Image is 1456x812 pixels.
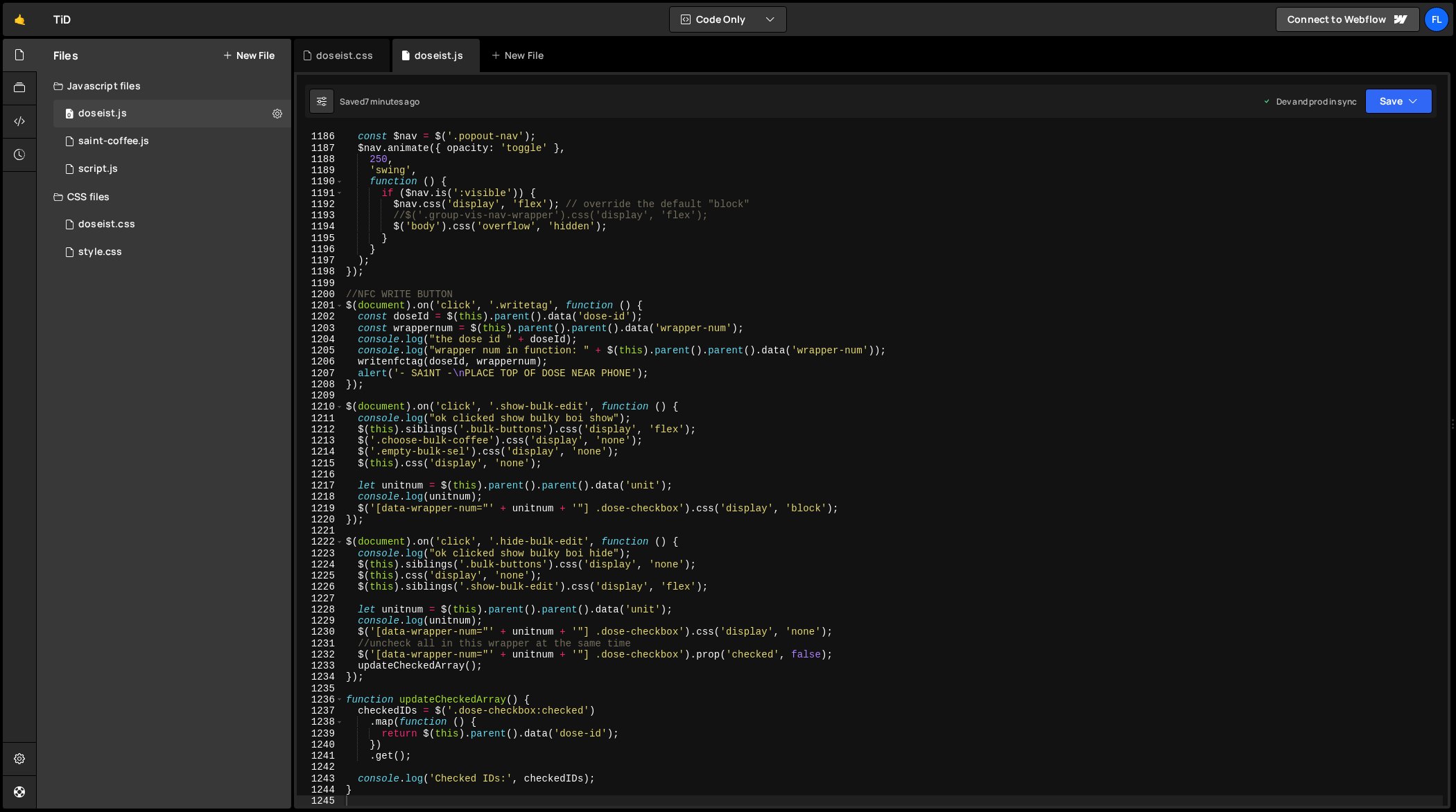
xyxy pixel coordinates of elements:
div: 1242 [297,761,344,773]
div: 1218 [297,491,344,502]
h2: Files [53,48,78,63]
div: 1231 [297,638,344,649]
div: doseist.css [316,48,373,62]
button: Save [1365,89,1432,114]
div: 1213 [297,435,344,446]
div: 1229 [297,615,344,626]
div: 1224 [297,559,344,570]
div: 1209 [297,390,344,401]
div: 1206 [297,356,344,367]
div: CSS files [37,183,291,211]
div: 1228 [297,604,344,615]
div: 4604/27020.js [53,127,291,155]
div: 1214 [297,446,344,457]
div: 1212 [297,424,344,435]
div: Dev and prod in sync [1263,96,1357,107]
div: 1237 [297,705,344,716]
div: 1215 [297,458,344,469]
div: 1189 [297,165,344,176]
div: 1195 [297,233,344,244]
div: 1234 [297,671,344,682]
div: 1222 [297,536,344,547]
div: 1230 [297,626,344,637]
div: 1216 [297,469,344,480]
div: 1208 [297,379,344,390]
div: 1227 [297,593,344,604]
div: 1245 [297,795,344,806]
div: 1211 [297,413,344,424]
button: New File [223,50,275,61]
div: 1191 [297,188,344,199]
div: 1203 [297,323,344,334]
div: 1193 [297,210,344,221]
div: 1194 [297,221,344,232]
div: 1202 [297,311,344,322]
div: Saved [340,96,419,107]
div: 1197 [297,255,344,266]
div: 1241 [297,750,344,761]
div: 1186 [297,131,344,142]
a: Fl [1424,7,1449,32]
div: 4604/37981.js [53,100,291,127]
div: 1207 [297,368,344,379]
div: New File [491,48,549,62]
div: 1240 [297,739,344,750]
div: 1200 [297,289,344,300]
div: 7 minutes ago [365,96,419,107]
div: 1204 [297,334,344,345]
div: 1221 [297,525,344,536]
div: 1217 [297,480,344,491]
a: Connect to Webflow [1276,7,1420,32]
div: 1192 [297,199,344,210]
div: 1205 [297,345,344,356]
div: 1199 [297,278,344,289]
div: style.css [78,246,122,258]
div: doseist.css [78,218,135,231]
div: 1232 [297,649,344,660]
div: 1220 [297,514,344,525]
div: 1233 [297,660,344,671]
a: 🤙 [3,3,37,36]
div: TiD [53,11,71,28]
div: 1201 [297,300,344,311]
div: 1225 [297,570,344,581]
div: 1190 [297,176,344,187]
button: Code Only [670,7,786,32]
div: 1219 [297,503,344,514]
div: 1196 [297,244,344,255]
div: 1238 [297,716,344,727]
div: 1198 [297,266,344,277]
div: 1236 [297,694,344,705]
span: 0 [65,109,73,121]
div: 4604/24567.js [53,155,291,183]
div: doseist.js [415,48,463,62]
div: 1187 [297,143,344,154]
div: script.js [78,163,118,175]
div: Javascript files [37,72,291,100]
div: 4604/25434.css [53,238,291,266]
div: 1244 [297,784,344,795]
div: saint-coffee.js [78,135,149,148]
div: 1243 [297,773,344,784]
div: 1223 [297,548,344,559]
div: 1239 [297,728,344,739]
div: doseist.js [78,107,127,120]
div: 1226 [297,581,344,592]
div: 1235 [297,683,344,694]
div: 1210 [297,401,344,412]
div: 4604/42100.css [53,211,291,238]
div: 1188 [297,154,344,165]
